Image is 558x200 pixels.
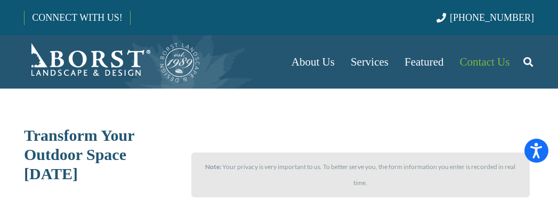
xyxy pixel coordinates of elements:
span: Contact Us [460,55,510,68]
a: [PHONE_NUMBER] [436,12,534,23]
a: CONNECT WITH US! [25,5,130,30]
p: Your privacy is very important to us. To better serve you, the form information you enter is reco... [201,159,521,191]
span: Featured [405,55,443,68]
strong: Note: [205,163,221,171]
a: Services [343,35,397,89]
span: [PHONE_NUMBER] [450,12,534,23]
a: Contact Us [452,35,518,89]
a: About Us [284,35,343,89]
a: Borst-Logo [24,41,201,83]
a: Search [517,49,539,75]
span: Services [351,55,389,68]
a: Featured [397,35,451,89]
span: About Us [292,55,335,68]
span: Transform Your Outdoor Space [DATE] [24,126,134,182]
